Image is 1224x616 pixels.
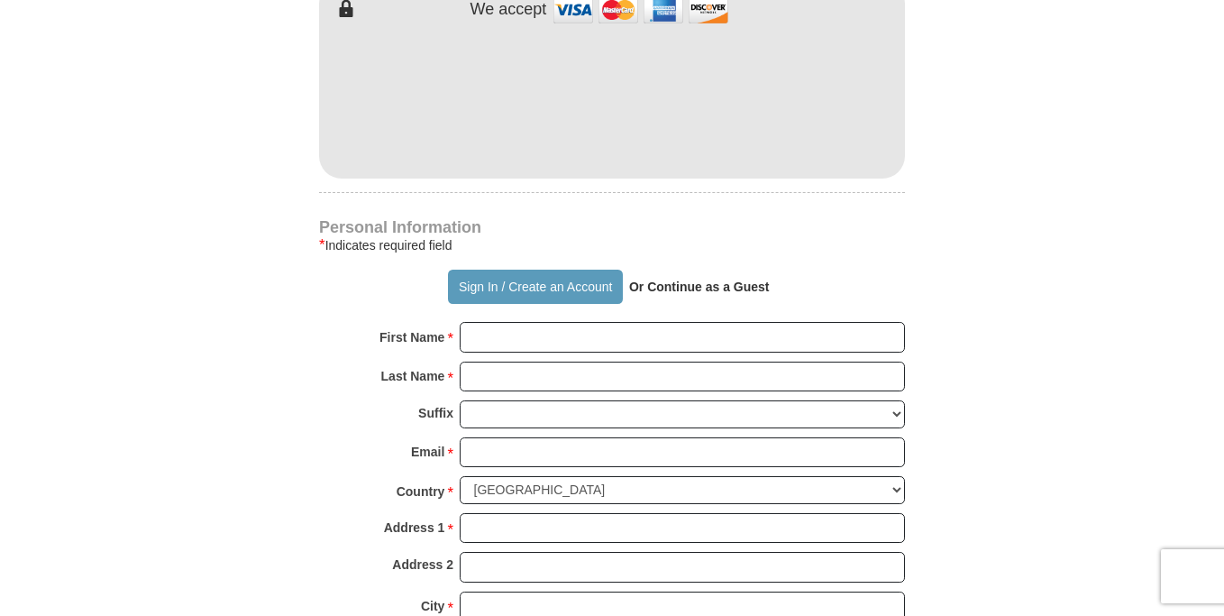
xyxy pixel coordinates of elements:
h4: Personal Information [319,220,905,234]
strong: Address 1 [384,515,445,540]
strong: Last Name [381,363,445,389]
strong: Country [397,479,445,504]
strong: Or Continue as a Guest [629,280,770,294]
strong: Address 2 [392,552,453,577]
strong: Suffix [418,400,453,426]
strong: Email [411,439,444,464]
strong: First Name [379,325,444,350]
div: Indicates required field [319,234,905,256]
button: Sign In / Create an Account [448,270,622,304]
